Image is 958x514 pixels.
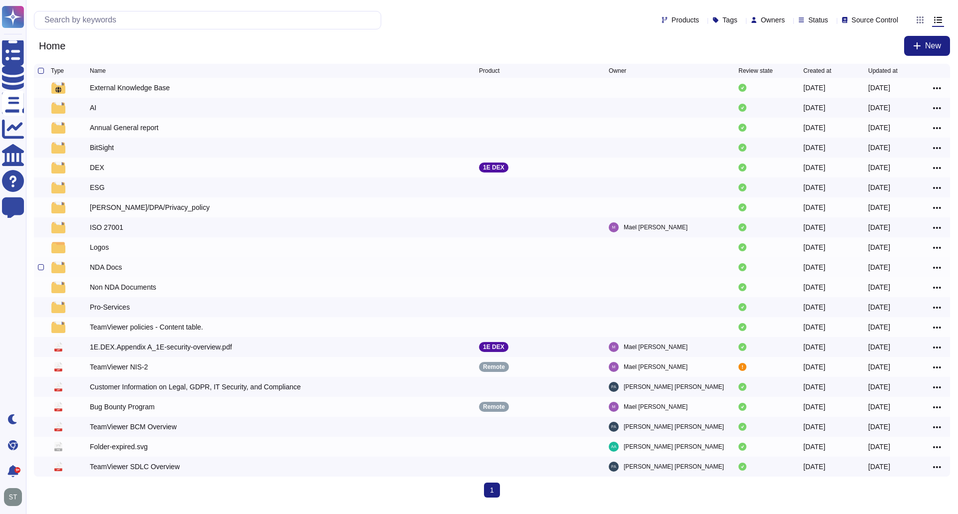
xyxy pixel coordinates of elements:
[51,301,65,313] img: folder
[483,404,505,410] p: Remote
[803,342,825,352] div: [DATE]
[803,103,825,113] div: [DATE]
[609,222,619,232] img: user
[624,342,688,352] span: Mael [PERSON_NAME]
[868,322,890,332] div: [DATE]
[624,402,688,412] span: Mael [PERSON_NAME]
[803,143,825,153] div: [DATE]
[868,302,890,312] div: [DATE]
[868,83,890,93] div: [DATE]
[624,462,724,472] span: [PERSON_NAME] [PERSON_NAME]
[738,68,773,74] span: Review state
[51,102,65,114] img: folder
[51,82,65,94] img: folder
[803,442,825,452] div: [DATE]
[90,342,232,352] div: 1E.DEX.Appendix A_1E-security-overview.pdf
[868,143,890,153] div: [DATE]
[90,322,203,332] div: TeamViewer policies - Content table.
[51,241,65,253] img: folder
[808,16,828,23] span: Status
[90,362,148,372] div: TeamViewer NIS-2
[483,165,504,171] p: 1E DEX
[672,16,699,23] span: Products
[483,344,504,350] p: 1E DEX
[868,402,890,412] div: [DATE]
[624,222,688,232] span: Mael [PERSON_NAME]
[803,222,825,232] div: [DATE]
[803,262,825,272] div: [DATE]
[868,202,890,212] div: [DATE]
[609,442,619,452] img: user
[51,162,65,173] img: folder
[90,422,177,432] div: TeamViewer BCM Overview
[868,342,890,352] div: [DATE]
[868,362,890,372] div: [DATE]
[4,488,22,506] img: user
[868,382,890,392] div: [DATE]
[803,242,825,252] div: [DATE]
[51,142,65,154] img: folder
[904,36,950,56] button: New
[479,68,499,74] span: Product
[51,201,65,213] img: folder
[609,402,619,412] img: user
[39,11,381,29] input: Search by keywords
[609,68,626,74] span: Owner
[803,83,825,93] div: [DATE]
[803,382,825,392] div: [DATE]
[868,222,890,232] div: [DATE]
[803,282,825,292] div: [DATE]
[90,202,210,212] div: [PERSON_NAME]/DPA/Privacy_policy
[90,262,122,272] div: NDA Docs
[609,362,619,372] img: user
[90,242,109,252] div: Logos
[868,282,890,292] div: [DATE]
[868,462,890,472] div: [DATE]
[90,442,148,452] div: Folder-expired.svg
[868,163,890,172] div: [DATE]
[868,442,890,452] div: [DATE]
[803,462,825,472] div: [DATE]
[803,362,825,372] div: [DATE]
[722,16,737,23] span: Tags
[868,103,890,113] div: [DATE]
[90,143,114,153] div: BitSight
[51,181,65,193] img: folder
[90,222,123,232] div: ISO 27001
[90,462,180,472] div: TeamViewer SDLC Overview
[484,483,500,498] span: 1
[90,302,130,312] div: Pro-Services
[90,182,105,192] div: ESG
[868,68,898,74] span: Updated at
[868,182,890,192] div: [DATE]
[868,123,890,133] div: [DATE]
[483,364,505,370] p: Remote
[90,103,96,113] div: AI
[90,123,159,133] div: Annual General report
[803,202,825,212] div: [DATE]
[803,68,831,74] span: Created at
[803,163,825,172] div: [DATE]
[868,262,890,272] div: [DATE]
[14,467,20,473] div: 9+
[90,68,106,74] span: Name
[90,402,155,412] div: Bug Bounty Program
[624,442,724,452] span: [PERSON_NAME] [PERSON_NAME]
[51,261,65,273] img: folder
[868,242,890,252] div: [DATE]
[609,342,619,352] img: user
[609,462,619,472] img: user
[803,422,825,432] div: [DATE]
[90,83,170,93] div: External Knowledge Base
[51,281,65,293] img: folder
[609,382,619,392] img: user
[51,122,65,134] img: folder
[624,422,724,432] span: [PERSON_NAME] [PERSON_NAME]
[51,321,65,333] img: folder
[761,16,785,23] span: Owners
[925,42,941,50] span: New
[90,163,104,172] div: DEX
[51,221,65,233] img: folder
[803,123,825,133] div: [DATE]
[624,382,724,392] span: [PERSON_NAME] [PERSON_NAME]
